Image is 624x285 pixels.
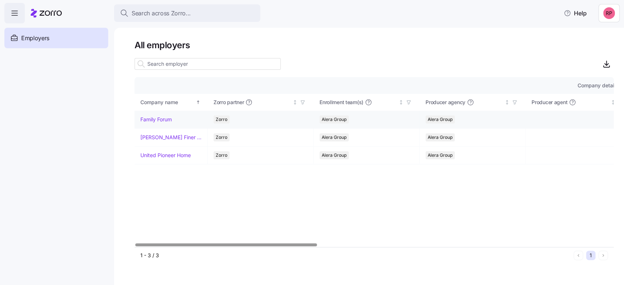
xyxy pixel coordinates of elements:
[196,100,201,105] div: Sorted ascending
[428,151,453,159] span: Alera Group
[140,98,194,106] div: Company name
[140,116,172,123] a: Family Forum
[322,133,347,141] span: Alera Group
[135,94,208,111] th: Company nameSorted ascending
[426,99,465,106] span: Producer agency
[213,99,244,106] span: Zorro partner
[398,100,404,105] div: Not sorted
[504,100,510,105] div: Not sorted
[420,94,526,111] th: Producer agencyNot sorted
[21,34,49,43] span: Employers
[428,115,453,123] span: Alera Group
[564,9,587,18] span: Help
[322,115,347,123] span: Alera Group
[132,9,191,18] span: Search across Zorro...
[598,251,608,260] button: Next page
[140,134,201,141] a: [PERSON_NAME] Finer Meats
[428,133,453,141] span: Alera Group
[586,251,595,260] button: 1
[319,99,363,106] span: Enrollment team(s)
[322,151,347,159] span: Alera Group
[135,39,614,51] h1: All employers
[532,99,567,106] span: Producer agent
[610,100,616,105] div: Not sorted
[114,4,260,22] button: Search across Zorro...
[140,252,571,259] div: 1 - 3 / 3
[216,133,227,141] span: Zorro
[603,7,615,19] img: eedd38507f2e98b8446e6c4bda047efc
[208,94,314,111] th: Zorro partnerNot sorted
[314,94,420,111] th: Enrollment team(s)Not sorted
[574,251,583,260] button: Previous page
[4,28,108,48] a: Employers
[140,152,191,159] a: United Pioneer Home
[135,58,281,70] input: Search employer
[216,151,227,159] span: Zorro
[216,115,227,123] span: Zorro
[558,6,593,20] button: Help
[292,100,298,105] div: Not sorted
